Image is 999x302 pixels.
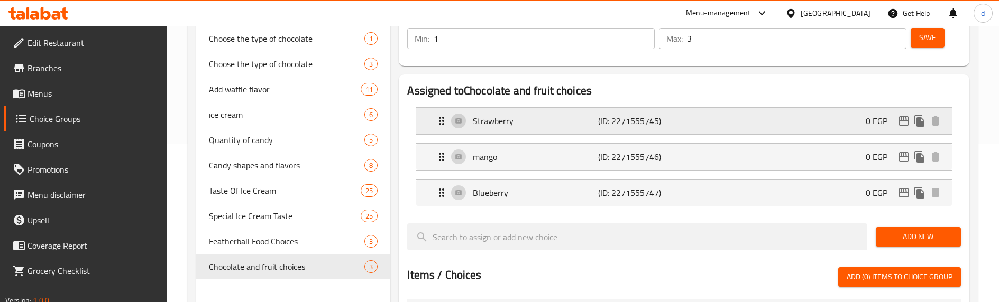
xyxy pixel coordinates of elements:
[4,157,167,182] a: Promotions
[407,139,961,175] li: Expand
[365,110,377,120] span: 6
[209,32,364,45] span: Choose the type of chocolate
[364,235,378,248] div: Choices
[209,184,361,197] span: Taste Of Ice Cream
[876,227,961,247] button: Add New
[28,214,158,227] span: Upsell
[196,102,391,127] div: ice cream6
[361,211,377,221] span: 25
[28,265,158,277] span: Grocery Checklist
[912,185,928,201] button: duplicate
[847,270,952,284] span: Add (0) items to choice group
[416,144,952,170] div: Expand
[28,36,158,49] span: Edit Restaurant
[28,163,158,176] span: Promotions
[407,267,481,283] h2: Items / Choices
[416,108,952,134] div: Expand
[407,103,961,139] li: Expand
[361,210,378,222] div: Choices
[196,229,391,254] div: Featherball Food Choices3
[884,230,952,243] span: Add New
[896,113,912,129] button: edit
[209,134,364,146] span: Quantity of candy
[919,31,936,44] span: Save
[361,184,378,197] div: Choices
[196,203,391,229] div: Special Ice Cream Taste25
[911,28,945,48] button: Save
[4,182,167,207] a: Menu disclaimer
[365,34,377,44] span: 1
[4,55,167,81] a: Branches
[364,134,378,146] div: Choices
[896,149,912,165] button: edit
[365,59,377,69] span: 3
[361,84,377,95] span: 11
[801,7,870,19] div: [GEOGRAPHIC_DATA]
[365,161,377,171] span: 8
[4,30,167,55] a: Edit Restaurant
[196,127,391,153] div: Quantity of candy5
[364,159,378,172] div: Choices
[364,260,378,273] div: Choices
[28,239,158,252] span: Coverage Report
[361,186,377,196] span: 25
[28,62,158,74] span: Branches
[365,237,377,247] span: 3
[4,233,167,258] a: Coverage Report
[196,254,391,279] div: Chocolate and fruit choices3
[415,32,429,45] p: Min:
[928,149,943,165] button: delete
[407,223,867,250] input: search
[209,159,364,172] span: Candy shapes and flavors
[686,7,751,20] div: Menu-management
[866,115,896,127] p: 0 EGP
[209,83,361,96] span: Add waffle flavor
[866,186,896,199] p: 0 EGP
[598,150,682,163] p: (ID: 2271555746)
[364,58,378,70] div: Choices
[896,185,912,201] button: edit
[196,77,391,102] div: Add waffle flavor11
[30,112,158,125] span: Choice Groups
[364,108,378,121] div: Choices
[928,185,943,201] button: delete
[912,113,928,129] button: duplicate
[473,186,598,199] p: Blueberry
[28,138,158,150] span: Coupons
[598,186,682,199] p: (ID: 2271555747)
[928,113,943,129] button: delete
[209,58,364,70] span: Choose the type of chocolate
[407,83,961,99] h2: Assigned to Chocolate and fruit choices
[838,267,961,287] button: Add (0) items to choice group
[598,115,682,127] p: (ID: 2271555745)
[4,131,167,157] a: Coupons
[196,178,391,203] div: Taste Of Ice Cream25
[416,180,952,206] div: Expand
[4,106,167,131] a: Choice Groups
[209,235,364,248] span: Featherball Food Choices
[196,153,391,178] div: Candy shapes and flavors8
[4,258,167,284] a: Grocery Checklist
[28,188,158,201] span: Menu disclaimer
[981,7,985,19] span: d
[364,32,378,45] div: Choices
[209,108,364,121] span: ice cream
[365,262,377,272] span: 3
[196,26,391,51] div: Choose the type of chocolate1
[209,260,364,273] span: Chocolate and fruit choices
[666,32,683,45] p: Max:
[473,150,598,163] p: mango
[361,83,378,96] div: Choices
[866,150,896,163] p: 0 EGP
[196,51,391,77] div: Choose the type of chocolate3
[407,175,961,211] li: Expand
[473,115,598,127] p: Strawberry
[209,210,361,222] span: Special Ice Cream Taste
[4,81,167,106] a: Menus
[912,149,928,165] button: duplicate
[365,135,377,145] span: 5
[28,87,158,100] span: Menus
[4,207,167,233] a: Upsell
